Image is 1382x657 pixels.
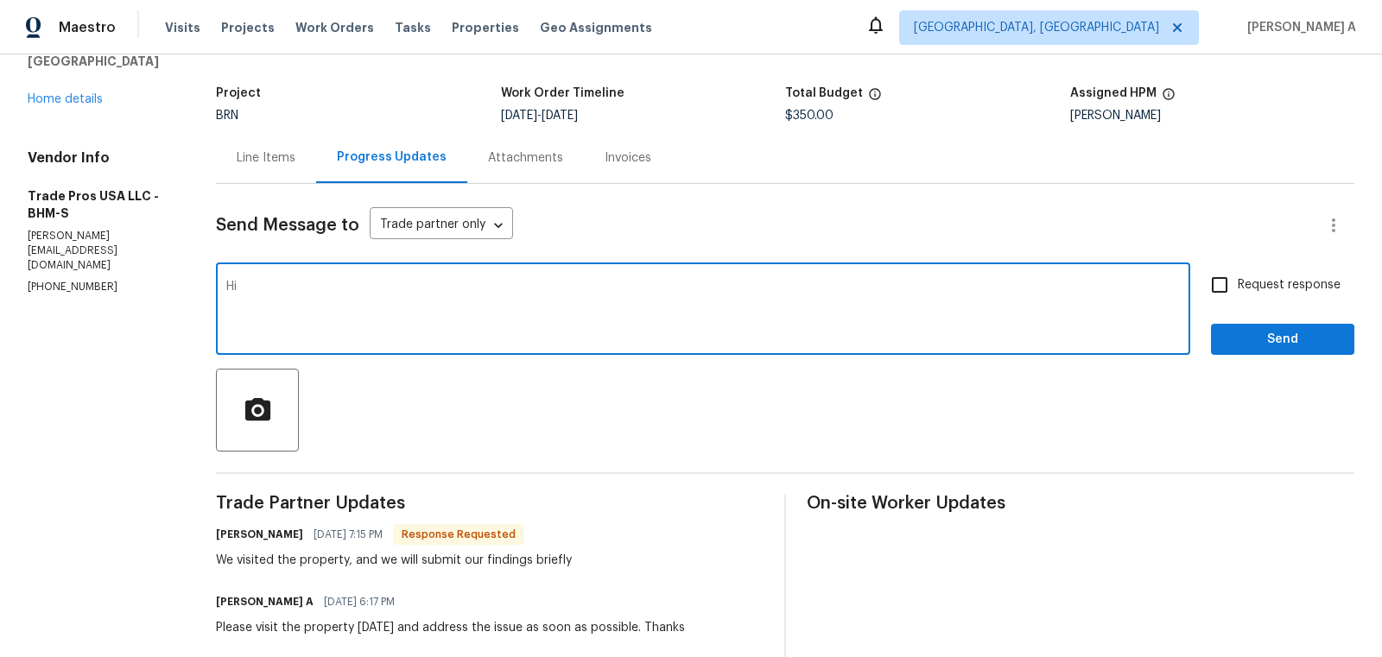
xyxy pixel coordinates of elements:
[216,593,314,610] h6: [PERSON_NAME] A
[785,110,834,122] span: $350.00
[868,87,882,110] span: The total cost of line items that have been proposed by Opendoor. This sum includes line items th...
[501,110,578,122] span: -
[295,19,374,36] span: Work Orders
[226,281,1180,341] textarea: Hi
[216,495,764,512] span: Trade Partner Updates
[540,19,652,36] span: Geo Assignments
[314,526,383,543] span: [DATE] 7:15 PM
[216,87,261,99] h5: Project
[501,87,624,99] h5: Work Order Timeline
[216,619,685,636] div: Please visit the property [DATE] and address the issue as soon as possible. Thanks
[605,149,651,167] div: Invoices
[807,495,1354,512] span: On-site Worker Updates
[216,110,238,122] span: BRN
[324,593,395,610] span: [DATE] 6:17 PM
[395,526,523,543] span: Response Requested
[28,187,174,222] h5: Trade Pros USA LLC - BHM-S
[1070,110,1354,122] div: [PERSON_NAME]
[1162,87,1176,110] span: The hpm assigned to this work order.
[216,526,303,543] h6: [PERSON_NAME]
[1070,87,1157,99] h5: Assigned HPM
[28,53,174,70] h5: [GEOGRAPHIC_DATA]
[1238,276,1341,294] span: Request response
[501,110,537,122] span: [DATE]
[59,19,116,36] span: Maestro
[28,149,174,167] h4: Vendor Info
[542,110,578,122] span: [DATE]
[28,280,174,294] p: [PHONE_NUMBER]
[488,149,563,167] div: Attachments
[28,229,174,273] p: [PERSON_NAME][EMAIL_ADDRESS][DOMAIN_NAME]
[165,19,200,36] span: Visits
[237,149,295,167] div: Line Items
[221,19,275,36] span: Projects
[914,19,1159,36] span: [GEOGRAPHIC_DATA], [GEOGRAPHIC_DATA]
[452,19,519,36] span: Properties
[1240,19,1356,36] span: [PERSON_NAME] A
[337,148,447,166] div: Progress Updates
[28,93,103,105] a: Home details
[370,212,513,240] div: Trade partner only
[1211,324,1354,356] button: Send
[1225,329,1341,351] span: Send
[216,552,572,569] div: We visited the property, and we will submit our findings briefly
[395,22,431,34] span: Tasks
[216,217,359,234] span: Send Message to
[785,87,863,99] h5: Total Budget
